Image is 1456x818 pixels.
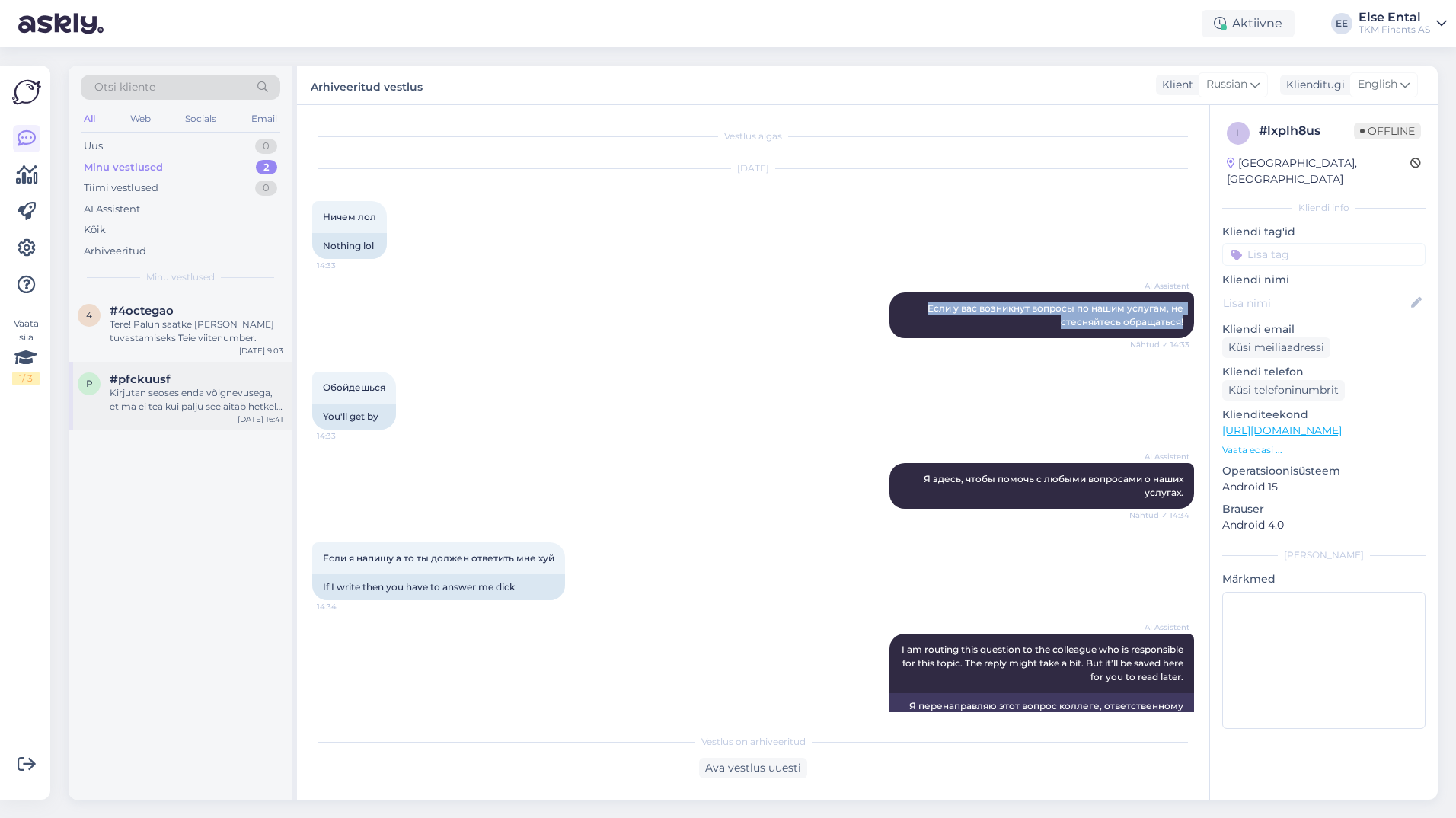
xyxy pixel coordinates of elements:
div: [DATE] 16:41 [238,414,283,425]
span: Minu vestlused [146,270,215,284]
p: Android 4.0 [1222,517,1426,533]
div: 0 [255,181,277,196]
div: TKM Finants AS [1359,24,1430,36]
p: Klienditeekond [1222,407,1426,423]
span: Nähtud ✓ 14:33 [1130,339,1189,350]
div: Klienditugi [1280,77,1345,93]
p: Kliendi nimi [1222,272,1426,288]
div: Arhiveeritud [84,244,146,259]
span: 14:34 [317,601,374,612]
div: Vestlus algas [312,129,1194,143]
p: Kliendi telefon [1222,364,1426,380]
span: Otsi kliente [94,79,155,95]
div: Aktiivne [1202,10,1295,37]
p: Kliendi email [1222,321,1426,337]
div: Uus [84,139,103,154]
div: Küsi telefoninumbrit [1222,380,1345,401]
span: Nähtud ✓ 14:34 [1129,510,1189,521]
span: p [86,378,93,389]
div: Socials [182,109,219,129]
input: Lisa nimi [1223,295,1408,312]
p: Operatsioonisüsteem [1222,463,1426,479]
span: English [1358,76,1397,93]
p: Brauser [1222,501,1426,517]
span: Я здесь, чтобы помочь с любыми вопросами о наших услугах. [924,473,1186,498]
div: You'll get by [312,404,396,430]
div: AI Assistent [84,202,140,217]
span: Russian [1206,76,1247,93]
label: Arhiveeritud vestlus [311,75,423,95]
span: Если у вас возникнут вопросы по нашим услугам, не стесняйтесь обращаться! [928,302,1186,328]
div: Я перенаправляю этот вопрос коллеге, ответственному за эту тему. Ответ может занять некоторое вре... [889,693,1194,760]
a: [URL][DOMAIN_NAME] [1222,423,1342,437]
span: #4octegao [110,304,174,318]
div: Nothing lol [312,233,387,259]
span: Если я напишу а то ты должен ответить мне хуй [323,552,554,564]
p: Kliendi tag'id [1222,224,1426,240]
span: AI Assistent [1132,621,1189,633]
div: Kliendi info [1222,201,1426,215]
div: Ava vestlus uuesti [699,758,807,778]
span: 4 [86,309,92,321]
div: Minu vestlused [84,160,163,175]
div: 0 [255,139,277,154]
span: l [1236,127,1241,139]
span: 14:33 [317,430,374,442]
div: [DATE] [312,161,1194,175]
span: 14:33 [317,260,374,271]
div: 1 / 3 [12,372,40,385]
div: Web [127,109,154,129]
div: EE [1331,13,1352,34]
span: AI Assistent [1132,451,1189,462]
p: Android 15 [1222,479,1426,495]
div: All [81,109,98,129]
p: Vaata edasi ... [1222,443,1426,457]
div: Tere! Palun saatke [PERSON_NAME] tuvastamiseks Teie viitenumber. [110,318,283,345]
img: Askly Logo [12,78,41,107]
div: Email [248,109,280,129]
div: Kõik [84,222,106,238]
div: If I write then you have to answer me dick [312,574,565,600]
div: Tiimi vestlused [84,181,158,196]
p: Märkmed [1222,571,1426,587]
div: Küsi meiliaadressi [1222,337,1330,358]
div: [DATE] 9:03 [239,345,283,356]
div: # lxplh8us [1259,122,1354,140]
div: [GEOGRAPHIC_DATA], [GEOGRAPHIC_DATA] [1227,155,1410,187]
span: AI Assistent [1132,280,1189,292]
span: Offline [1354,123,1421,139]
div: Vaata siia [12,317,40,385]
span: Vestlus on arhiveeritud [701,735,806,749]
span: I am routing this question to the colleague who is responsible for this topic. The reply might ta... [902,644,1186,682]
div: Klient [1156,77,1193,93]
span: Обойдешься [323,382,385,393]
span: #pfckuusf [110,372,171,386]
div: [PERSON_NAME] [1222,548,1426,562]
a: Else EntalTKM Finants AS [1359,11,1447,36]
div: 2 [256,160,277,175]
span: Ничем лол [323,211,376,222]
input: Lisa tag [1222,243,1426,266]
div: Kirjutan seoses enda võlgnevusega, et ma ei tea kui palju see aitab hetkel aga kas oleks võimalik... [110,386,283,414]
div: Else Ental [1359,11,1430,24]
